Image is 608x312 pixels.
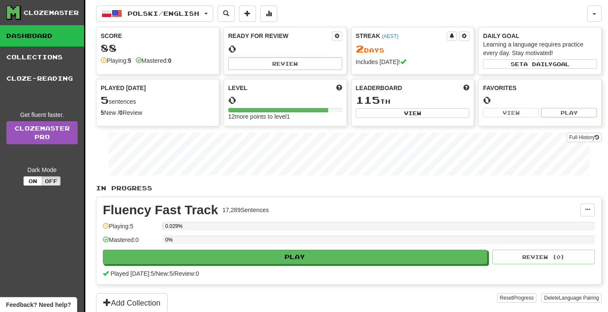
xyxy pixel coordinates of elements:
span: New: 5 [156,270,173,277]
div: th [356,95,470,106]
button: Play [103,250,487,264]
div: Score [101,32,215,40]
div: Playing: [101,56,131,65]
div: Day s [356,44,470,55]
span: a daily [524,61,553,67]
button: Polski/English [96,6,213,22]
div: Learning a language requires practice every day. Stay motivated! [483,40,597,57]
div: Ready for Review [228,32,332,40]
button: Review [228,57,342,70]
span: Level [228,84,247,92]
button: On [23,176,42,186]
div: 0 [228,95,342,105]
div: Streak [356,32,447,40]
div: Mastered: 0 [103,236,158,250]
div: 12 more points to level 1 [228,112,342,121]
button: View [356,108,470,118]
div: Includes [DATE]! [356,58,470,66]
div: Daily Goal [483,32,597,40]
p: In Progress [96,184,602,192]
div: 17,289 Sentences [222,206,269,214]
span: Score more points to level up [336,84,342,92]
div: Fluency Fast Track [103,204,218,216]
span: 115 [356,94,380,106]
a: ClozemasterPro [6,121,78,144]
span: Progress [513,295,534,301]
button: Add sentence to collection [239,6,256,22]
button: ResetProgress [497,293,536,303]
span: 2 [356,43,364,55]
strong: 0 [119,109,123,116]
button: Off [42,176,61,186]
div: Mastered: [136,56,172,65]
div: Playing: 5 [103,222,158,236]
span: Language Pairing [559,295,599,301]
button: Review (0) [492,250,595,264]
strong: 5 [101,109,104,116]
strong: 5 [128,57,131,64]
div: 0 [483,95,597,105]
div: Favorites [483,84,597,92]
div: sentences [101,95,215,106]
button: View [483,108,539,117]
button: Seta dailygoal [483,59,597,69]
button: DeleteLanguage Pairing [541,293,602,303]
span: / [154,270,156,277]
span: 5 [101,94,109,106]
button: Play [541,108,597,117]
span: Leaderboard [356,84,402,92]
div: New / Review [101,108,215,117]
div: Clozemaster [23,9,79,17]
div: Dark Mode [6,166,78,174]
span: Played [DATE] [101,84,146,92]
span: Review: 0 [175,270,199,277]
button: Full History [567,133,602,142]
span: Played [DATE]: 5 [111,270,154,277]
button: More stats [260,6,277,22]
a: (AEST) [382,33,399,39]
span: Open feedback widget [6,300,71,309]
span: This week in points, UTC [463,84,469,92]
div: Get fluent faster. [6,111,78,119]
button: Search sentences [218,6,235,22]
strong: 0 [168,57,172,64]
div: 0 [228,44,342,54]
span: Polski / English [128,10,199,17]
div: 88 [101,43,215,53]
span: / [173,270,175,277]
